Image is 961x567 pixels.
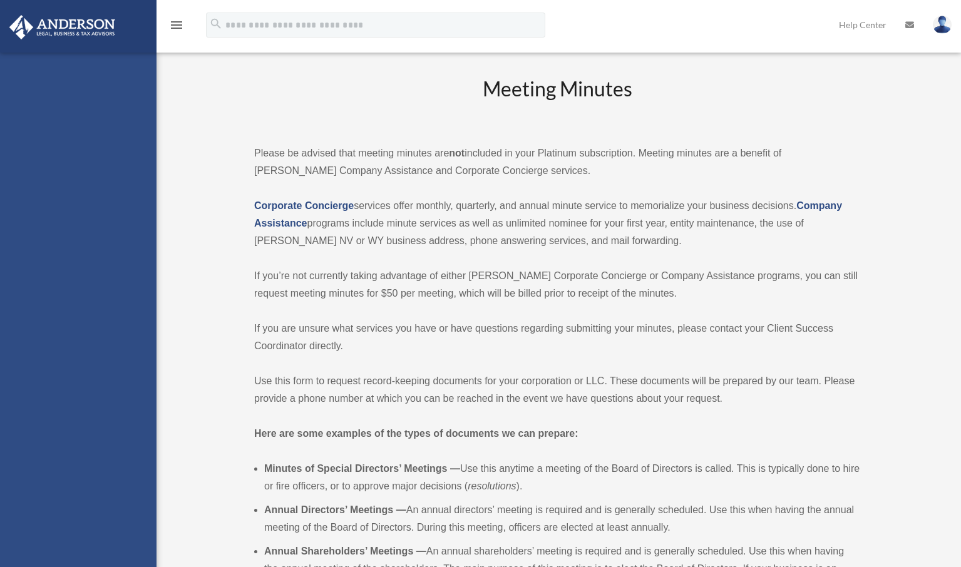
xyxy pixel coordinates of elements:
p: Please be advised that meeting minutes are included in your Platinum subscription. Meeting minute... [254,145,860,180]
i: search [209,17,223,31]
p: If you are unsure what services you have or have questions regarding submitting your minutes, ple... [254,320,860,355]
img: Anderson Advisors Platinum Portal [6,15,119,39]
strong: not [449,148,465,158]
i: menu [169,18,184,33]
b: Minutes of Special Directors’ Meetings — [264,463,460,474]
p: If you’re not currently taking advantage of either [PERSON_NAME] Corporate Concierge or Company A... [254,267,860,302]
p: Use this form to request record-keeping documents for your corporation or LLC. These documents wi... [254,372,860,407]
img: User Pic [933,16,952,34]
h2: Meeting Minutes [254,75,860,127]
b: Annual Shareholders’ Meetings — [264,546,426,556]
em: resolutions [468,481,516,491]
a: menu [169,22,184,33]
p: services offer monthly, quarterly, and annual minute service to memorialize your business decisio... [254,197,860,250]
strong: Here are some examples of the types of documents we can prepare: [254,428,578,439]
li: Use this anytime a meeting of the Board of Directors is called. This is typically done to hire or... [264,460,860,495]
a: Corporate Concierge [254,200,354,211]
li: An annual directors’ meeting is required and is generally scheduled. Use this when having the ann... [264,501,860,536]
b: Annual Directors’ Meetings — [264,504,406,515]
